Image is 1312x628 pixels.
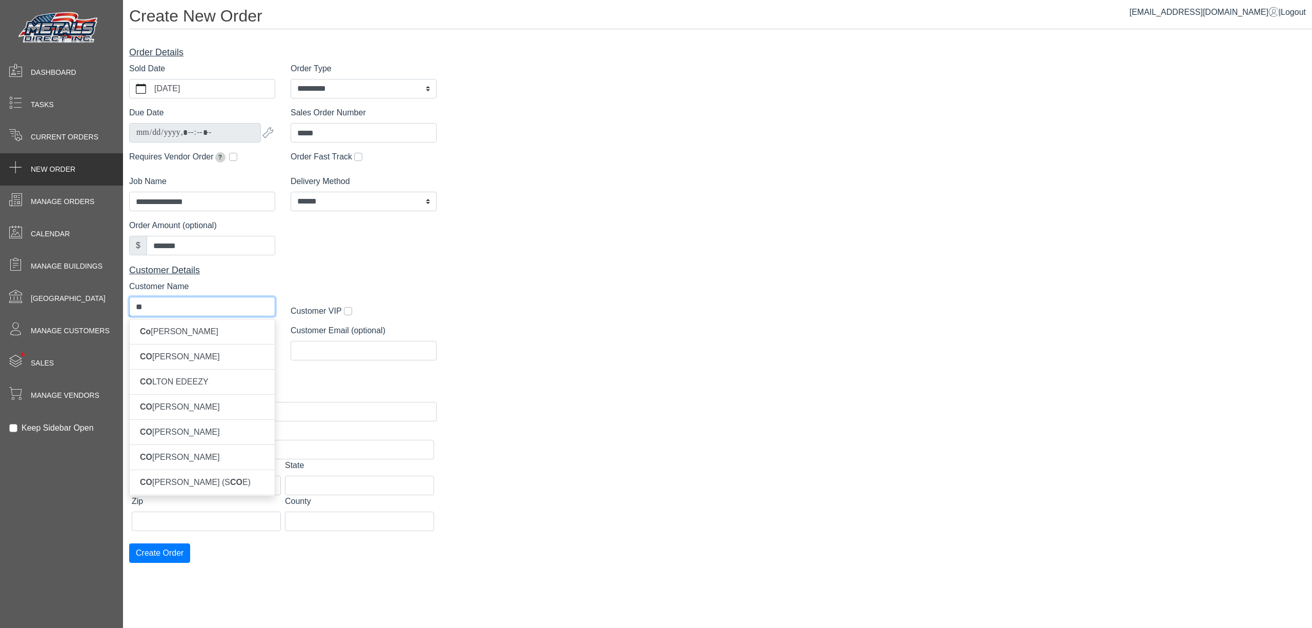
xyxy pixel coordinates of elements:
[15,9,102,47] img: Metals Direct Inc Logo
[31,390,99,401] span: Manage Vendors
[129,107,164,119] label: Due Date
[31,229,70,239] span: Calendar
[31,99,54,110] span: Tasks
[31,326,110,336] span: Manage Customers
[1130,6,1306,18] div: |
[129,369,437,382] div: Site Address
[140,453,220,461] span: [PERSON_NAME]
[129,6,1312,29] h1: Create New Order
[130,79,152,98] button: calendar
[129,63,165,75] label: Sold Date
[215,152,225,163] span: Extends due date by 2 weeks for pickup orders
[140,428,220,436] span: [PERSON_NAME]
[1130,8,1279,16] a: [EMAIL_ADDRESS][DOMAIN_NAME]
[140,352,220,361] span: [PERSON_NAME]
[136,84,146,94] svg: calendar
[129,543,190,563] button: Create Order
[285,459,304,472] label: State
[140,377,152,386] span: CO
[140,352,152,361] span: CO
[140,327,218,336] span: [PERSON_NAME]
[291,305,342,317] label: Customer VIP
[31,196,94,207] span: Manage Orders
[140,377,209,386] span: LTON EDEEZY
[129,264,437,277] div: Customer Details
[1281,8,1306,16] span: Logout
[291,63,332,75] label: Order Type
[129,236,147,255] div: $
[140,402,152,411] span: CO
[291,151,352,163] label: Order Fast Track
[129,280,189,293] label: Customer Name
[291,175,350,188] label: Delivery Method
[140,402,220,411] span: [PERSON_NAME]
[140,327,151,336] span: Co
[31,261,102,272] span: Manage Buildings
[31,67,76,78] span: Dashboard
[291,325,385,337] label: Customer Email (optional)
[129,151,227,163] label: Requires Vendor Order
[132,495,143,508] label: Zip
[129,175,167,188] label: Job Name
[22,422,94,434] label: Keep Sidebar Open
[230,478,242,487] span: CO
[31,132,98,143] span: Current Orders
[31,164,75,175] span: New Order
[140,428,152,436] span: CO
[129,219,217,232] label: Order Amount (optional)
[291,107,366,119] label: Sales Order Number
[152,79,275,98] label: [DATE]
[129,46,437,59] div: Order Details
[140,478,251,487] span: [PERSON_NAME] (S E)
[285,495,311,508] label: County
[140,478,152,487] span: CO
[31,293,106,304] span: [GEOGRAPHIC_DATA]
[140,453,152,461] span: CO
[31,358,54,369] span: Sales
[10,338,36,371] span: •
